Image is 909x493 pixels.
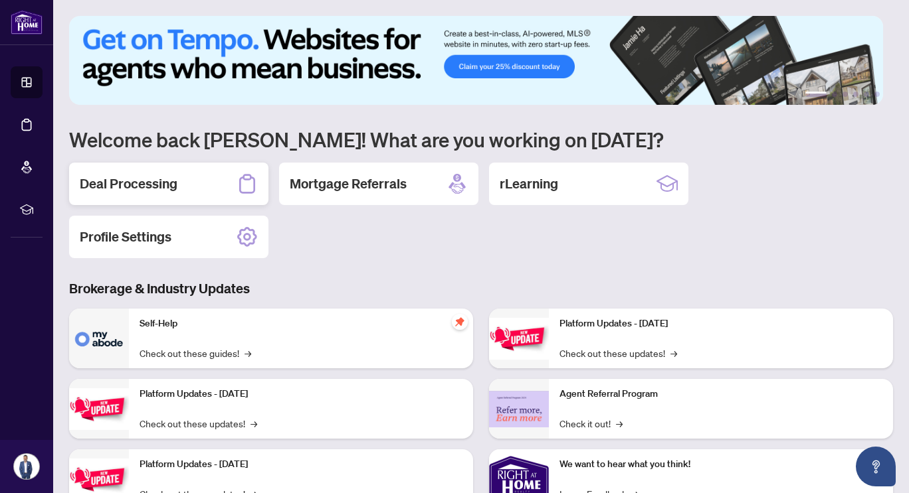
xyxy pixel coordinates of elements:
button: 3 [843,92,848,97]
a: Check it out!→ [559,416,623,431]
a: Check out these updates!→ [140,416,257,431]
img: Self-Help [69,309,129,368]
p: Self-Help [140,317,462,331]
h3: Brokerage & Industry Updates [69,279,893,298]
p: Platform Updates - [DATE] [559,317,882,331]
p: Agent Referral Program [559,387,882,401]
h1: Welcome back [PERSON_NAME]! What are you working on [DATE]? [69,127,893,152]
h2: rLearning [500,175,558,193]
button: 2 [832,92,837,97]
img: logo [11,10,43,35]
button: Open asap [856,447,896,486]
span: → [616,416,623,431]
a: Check out these updates!→ [559,346,677,360]
span: pushpin [452,314,468,330]
h2: Mortgage Referrals [290,175,407,193]
button: 5 [864,92,869,97]
button: 6 [874,92,880,97]
a: Check out these guides!→ [140,346,251,360]
img: Platform Updates - September 16, 2025 [69,388,129,430]
img: Profile Icon [14,454,39,479]
h2: Profile Settings [80,228,171,246]
p: Platform Updates - [DATE] [140,457,462,472]
button: 1 [805,92,827,97]
span: → [251,416,257,431]
h2: Deal Processing [80,175,177,193]
span: → [670,346,677,360]
p: We want to hear what you think! [559,457,882,472]
p: Platform Updates - [DATE] [140,387,462,401]
img: Slide 0 [69,16,883,105]
img: Platform Updates - June 23, 2025 [489,318,549,360]
button: 4 [853,92,858,97]
span: → [245,346,251,360]
img: Agent Referral Program [489,391,549,427]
